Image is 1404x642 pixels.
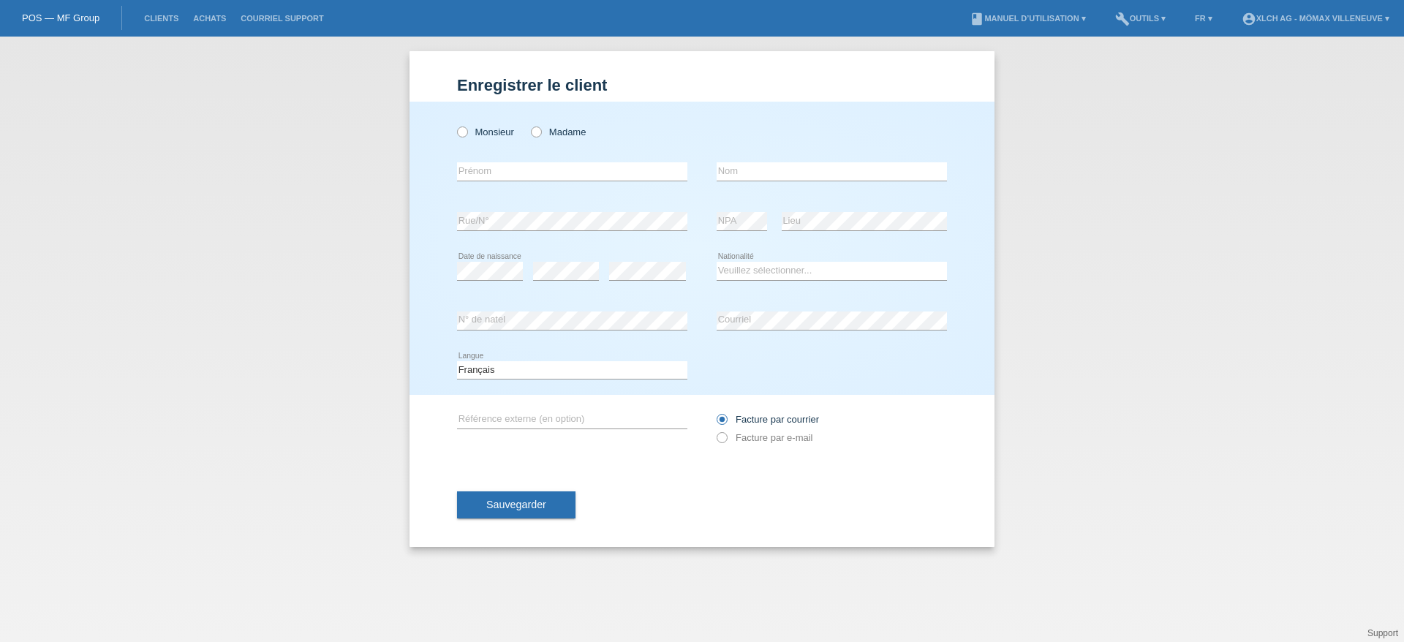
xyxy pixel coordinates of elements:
[531,126,540,136] input: Madame
[1115,12,1130,26] i: build
[457,126,467,136] input: Monsieur
[1242,12,1256,26] i: account_circle
[457,491,575,519] button: Sauvegarder
[22,12,99,23] a: POS — MF Group
[233,14,331,23] a: Courriel Support
[1367,628,1398,638] a: Support
[531,126,586,137] label: Madame
[1108,14,1173,23] a: buildOutils ▾
[137,14,186,23] a: Clients
[1234,14,1397,23] a: account_circleXLCH AG - Mömax Villeneuve ▾
[457,76,947,94] h1: Enregistrer le client
[1188,14,1220,23] a: FR ▾
[717,414,819,425] label: Facture par courrier
[717,414,726,432] input: Facture par courrier
[457,126,514,137] label: Monsieur
[717,432,726,450] input: Facture par e-mail
[962,14,1092,23] a: bookManuel d’utilisation ▾
[970,12,984,26] i: book
[186,14,233,23] a: Achats
[717,432,812,443] label: Facture par e-mail
[486,499,546,510] span: Sauvegarder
